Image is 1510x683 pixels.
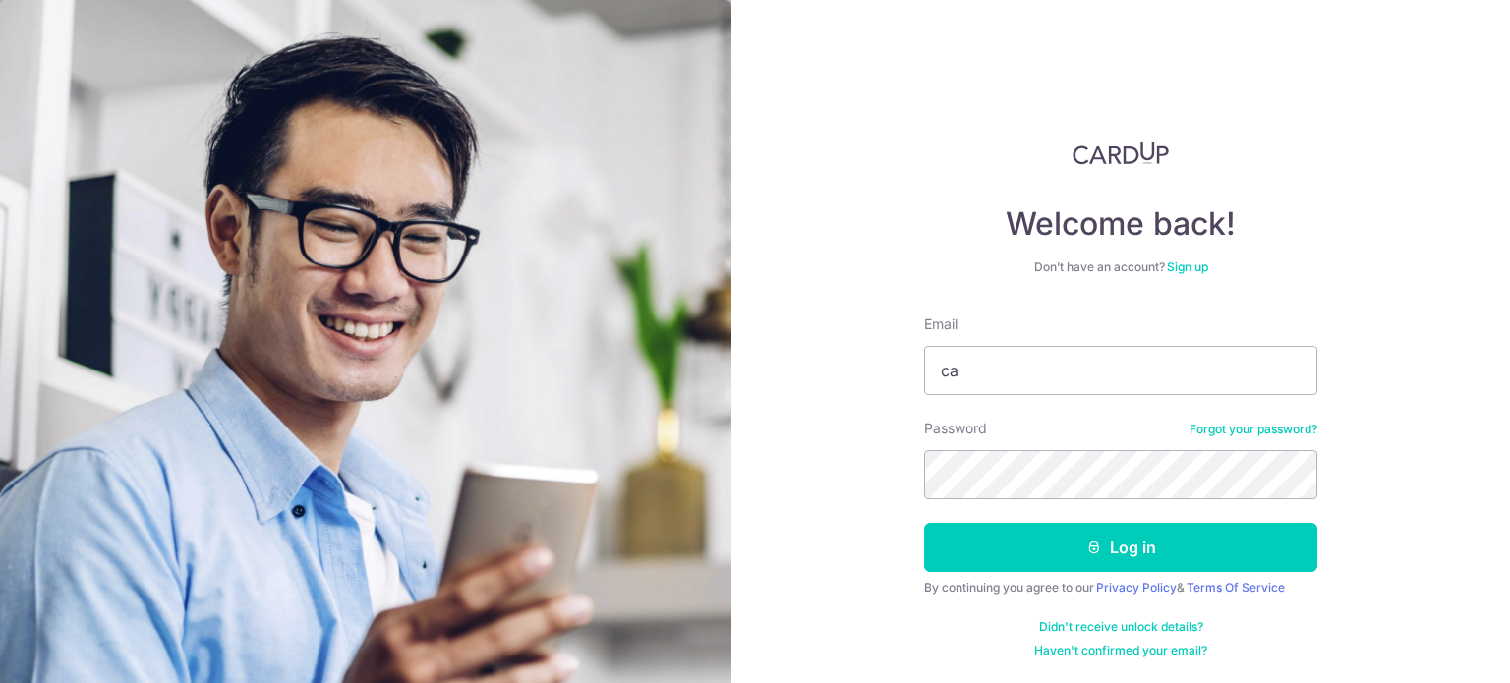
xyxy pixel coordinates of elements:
a: Privacy Policy [1096,580,1177,595]
input: Enter your Email [924,346,1317,395]
a: Sign up [1167,259,1208,274]
div: By continuing you agree to our & [924,580,1317,596]
h4: Welcome back! [924,204,1317,244]
a: Terms Of Service [1187,580,1285,595]
a: Didn't receive unlock details? [1039,619,1203,635]
button: Log in [924,523,1317,572]
img: CardUp Logo [1073,142,1169,165]
a: Haven't confirmed your email? [1034,643,1207,658]
label: Email [924,314,958,334]
a: Forgot your password? [1190,422,1317,437]
label: Password [924,419,987,438]
div: Don’t have an account? [924,259,1317,275]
